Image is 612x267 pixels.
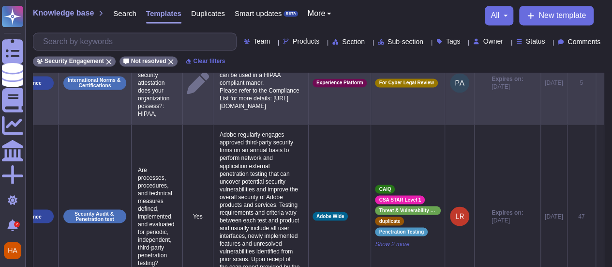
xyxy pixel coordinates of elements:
button: More [308,10,331,17]
p: Yes [187,212,209,220]
p: Adobe Experience Platform is HIPAA Ready. This means it can be used in a HIPAA compliant manor. P... [217,53,304,112]
span: Team [254,38,270,45]
span: Section [342,38,365,45]
span: Products [293,38,319,45]
span: Templates [146,10,181,17]
input: Search by keywords [38,33,236,50]
span: Clear filters [193,58,225,64]
span: Security Engagement [45,58,104,64]
div: 5 [571,79,592,87]
img: user [4,242,21,259]
span: Threat & Vulnerability Management [379,208,437,213]
span: Duplicates [191,10,225,17]
p: International Norms & Certifications [67,78,123,88]
span: Tags [446,38,461,45]
span: Search [113,10,136,17]
span: Comments [567,38,600,45]
span: Experience Platform [316,80,363,85]
span: Expires on: [492,75,523,83]
span: Knowledge base [33,9,94,17]
img: user [450,206,469,226]
span: [DATE] [492,83,523,91]
span: CAIQ [379,187,391,191]
p: What Certification/ third party security attestation does your organization possess?: HIPAA, [135,46,179,120]
button: all [491,12,508,19]
span: Not resolved [131,58,166,64]
span: Status [526,38,545,45]
span: Adobe Wide [316,214,344,219]
span: Penetration Testing [379,229,424,234]
button: user [2,240,28,261]
img: user [450,73,469,93]
span: Owner [483,38,503,45]
span: CSA STAR Level 1 [379,197,421,202]
div: 47 [571,212,592,220]
span: New template [538,12,586,19]
span: [DATE] [492,216,523,224]
p: Security Audit & Penetration test [67,211,123,221]
button: New template [519,6,594,25]
span: Show 2 more [375,240,441,248]
span: Sub-section [388,38,423,45]
div: 7 [14,221,20,227]
span: duplicate [379,219,400,223]
span: Expires on: [492,208,523,216]
span: Smart updates [235,10,282,17]
span: More [308,10,325,17]
div: BETA [284,11,298,16]
span: all [491,12,499,19]
span: For Cyber Legal Review [379,80,433,85]
div: [DATE] [545,212,563,220]
div: [DATE] [545,79,563,87]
